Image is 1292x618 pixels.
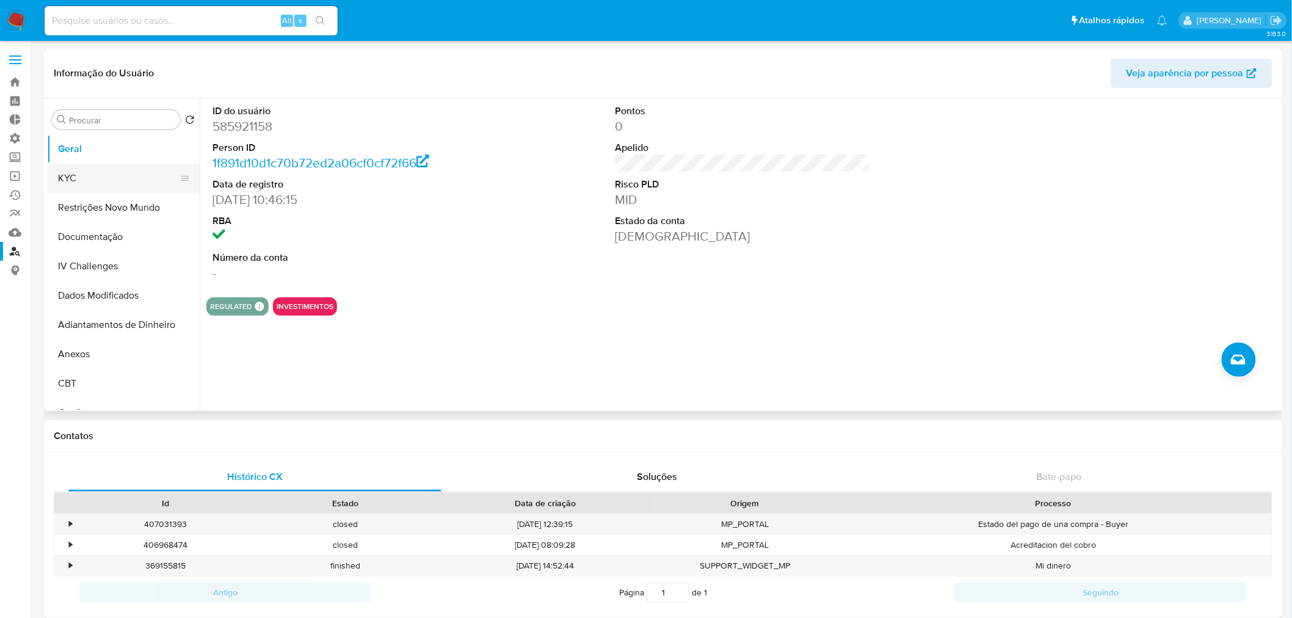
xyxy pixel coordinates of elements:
button: KYC [47,164,190,193]
div: 407031393 [76,514,255,534]
button: Dados Modificados [47,281,200,310]
h1: Informação do Usuário [54,67,154,79]
button: Geral [47,134,200,164]
div: closed [255,514,435,534]
span: Página de [619,583,707,602]
span: 1 [704,586,707,598]
div: • [69,518,72,530]
div: 369155815 [76,556,255,576]
dd: [DEMOGRAPHIC_DATA] [615,228,871,245]
span: Bate-papo [1037,470,1082,484]
dt: Risco PLD [615,178,871,191]
button: Retornar ao pedido padrão [185,115,195,128]
dt: Número da conta [212,251,468,264]
button: Anexos [47,340,200,369]
input: Procurar [69,115,175,126]
div: • [69,560,72,572]
dd: - [212,264,468,282]
div: MP_PORTAL [655,514,835,534]
div: finished [255,556,435,576]
div: Origem [664,497,826,509]
dt: ID do usuário [212,104,468,118]
div: Mi dinero [835,556,1272,576]
a: 1f891d10d1c70b72ed2a06cf0cf72f66 [212,154,429,172]
div: Id [84,497,247,509]
a: Notificações [1157,15,1167,26]
dd: 0 [615,118,871,135]
button: Cartões [47,398,200,427]
div: 406968474 [76,535,255,555]
dt: Data de registro [212,178,468,191]
span: Alt [282,15,292,26]
div: [DATE] 08:09:28 [435,535,655,555]
button: Veja aparência por pessoa [1111,59,1272,88]
div: SUPPORT_WIDGET_MP [655,556,835,576]
dt: Pontos [615,104,871,118]
div: Data de criação [443,497,647,509]
dd: MID [615,191,871,208]
div: Estado [264,497,426,509]
h1: Contatos [54,430,1272,442]
dt: Person ID [212,141,468,154]
dt: Estado da conta [615,214,871,228]
span: Soluções [637,470,677,484]
button: CBT [47,369,200,398]
dt: Apelido [615,141,871,154]
div: MP_PORTAL [655,535,835,555]
span: Histórico CX [227,470,283,484]
span: s [299,15,302,26]
dd: 585921158 [212,118,468,135]
button: Adiantamentos de Dinheiro [47,310,200,340]
div: closed [255,535,435,555]
div: Acreditacion del cobro [835,535,1272,555]
div: Processo [843,497,1263,509]
span: Veja aparência por pessoa [1127,59,1244,88]
dt: RBA [212,214,468,228]
div: • [69,539,72,551]
button: IV Challenges [47,252,200,281]
button: Antigo [79,583,371,602]
div: Estado del pago de una compra - Buyer [835,514,1272,534]
button: Procurar [57,115,67,125]
div: [DATE] 14:52:44 [435,556,655,576]
a: Sair [1270,14,1283,27]
button: Documentação [47,222,200,252]
input: Pesquise usuários ou casos... [45,13,338,29]
p: sabrina.lima@mercadopago.com.br [1197,15,1266,26]
button: Seguindo [955,583,1247,602]
dd: [DATE] 10:46:15 [212,191,468,208]
button: Restrições Novo Mundo [47,193,200,222]
button: search-icon [308,12,333,29]
div: [DATE] 12:39:15 [435,514,655,534]
span: Atalhos rápidos [1080,14,1145,27]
